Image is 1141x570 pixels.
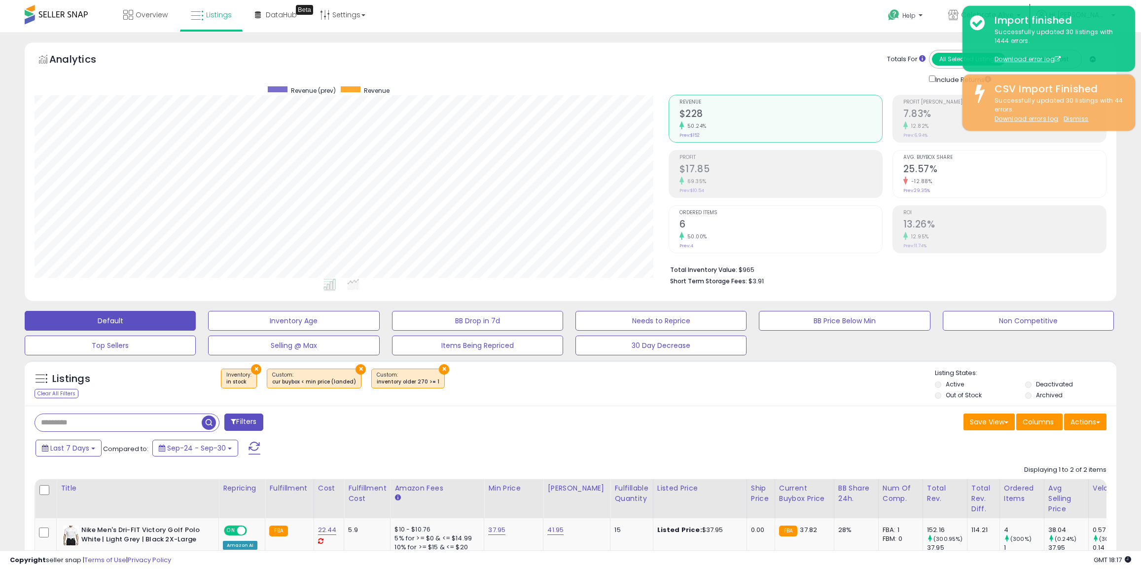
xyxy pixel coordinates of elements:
[657,526,739,534] div: $37.95
[226,371,251,386] span: Inventory :
[935,369,1116,378] p: Listing States:
[902,11,916,20] span: Help
[838,526,871,534] div: 28%
[903,155,1106,160] span: Avg. Buybox Share
[1094,555,1131,565] span: 2025-10-8 18:17 GMT
[927,526,967,534] div: 152.16
[223,483,261,494] div: Repricing
[269,483,309,494] div: Fulfillment
[961,10,1014,20] span: Celebrate Alive
[49,52,115,69] h5: Analytics
[488,525,505,535] a: 37.95
[1099,535,1126,543] small: (307.14%)
[903,219,1106,232] h2: 13.26%
[971,483,996,514] div: Total Rev. Diff.
[987,96,1128,124] div: Successfully updated 30 listings with 44 errors.
[679,243,693,249] small: Prev: 4
[679,108,882,121] h2: $228
[266,10,297,20] span: DataHub
[10,556,171,565] div: seller snap | |
[377,371,439,386] span: Custom:
[208,336,379,355] button: Selling @ Max
[749,276,764,286] span: $3.91
[995,55,1061,63] a: Download error log
[971,526,992,534] div: 114.21
[52,372,90,386] h5: Listings
[394,526,476,534] div: $10 - $10.76
[679,210,882,216] span: Ordered Items
[987,28,1128,64] div: Successfully updated 30 listings with 1444 errors.
[1055,535,1076,543] small: (0.24%)
[296,5,313,15] div: Tooltip anchor
[36,440,102,456] button: Last 7 Days
[614,483,648,504] div: Fulfillable Quantity
[1093,543,1133,552] div: 0.14
[25,311,196,331] button: Default
[226,379,251,385] div: in stock
[206,10,232,20] span: Listings
[61,483,214,494] div: Title
[883,526,915,534] div: FBA: 1
[318,483,340,494] div: Cost
[356,364,366,375] button: ×
[670,263,1099,275] li: $965
[547,483,606,494] div: [PERSON_NAME]
[394,494,400,502] small: Amazon Fees.
[246,527,261,535] span: OFF
[1016,414,1063,430] button: Columns
[963,414,1015,430] button: Save View
[684,178,707,185] small: 69.35%
[946,380,964,388] label: Active
[1023,417,1054,427] span: Columns
[903,188,930,193] small: Prev: 29.35%
[1010,535,1032,543] small: (300%)
[547,525,564,535] a: 41.95
[922,74,1003,85] div: Include Returns
[392,311,563,331] button: BB Drop in 7d
[1048,543,1088,552] div: 37.95
[779,483,830,504] div: Current Buybox Price
[883,483,919,504] div: Num of Comp.
[908,122,929,130] small: 12.82%
[800,525,817,534] span: 37.82
[908,178,932,185] small: -12.88%
[348,483,386,504] div: Fulfillment Cost
[679,132,700,138] small: Prev: $152
[1036,391,1063,399] label: Archived
[377,379,439,385] div: inventory older 270 >= 1
[987,82,1128,96] div: CSV Import Finished
[223,541,257,550] div: Amazon AI
[394,534,476,543] div: 5% for >= $0 & <= $14.99
[575,336,747,355] button: 30 Day Decrease
[63,526,79,545] img: 31l+dTJ+hCL._SL40_.jpg
[81,526,201,546] b: Nike Men's Dri-FIT Victory Golf Polo White | Light Grey | Black 2X-Large
[575,311,747,331] button: Needs to Reprice
[751,483,771,504] div: Ship Price
[364,86,390,95] span: Revenue
[1093,526,1133,534] div: 0.57
[1048,483,1084,514] div: Avg Selling Price
[684,233,707,240] small: 50.00%
[903,108,1106,121] h2: 7.83%
[103,444,148,454] span: Compared to:
[657,525,702,534] b: Listed Price:
[927,543,967,552] div: 37.95
[759,311,930,331] button: BB Price Below Min
[987,13,1128,28] div: Import finished
[392,336,563,355] button: Items Being Repriced
[394,543,476,552] div: 10% for >= $15 & <= $20
[679,155,882,160] span: Profit
[272,379,356,385] div: cur buybox < min price (landed)
[224,414,263,431] button: Filters
[136,10,168,20] span: Overview
[291,86,336,95] span: Revenue (prev)
[679,163,882,177] h2: $17.85
[903,210,1106,216] span: ROI
[903,243,927,249] small: Prev: 11.74%
[995,114,1058,123] a: Download errors log
[1064,414,1106,430] button: Actions
[887,55,926,64] div: Totals For
[888,9,900,21] i: Get Help
[838,483,874,504] div: BB Share 24h.
[908,233,929,240] small: 12.95%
